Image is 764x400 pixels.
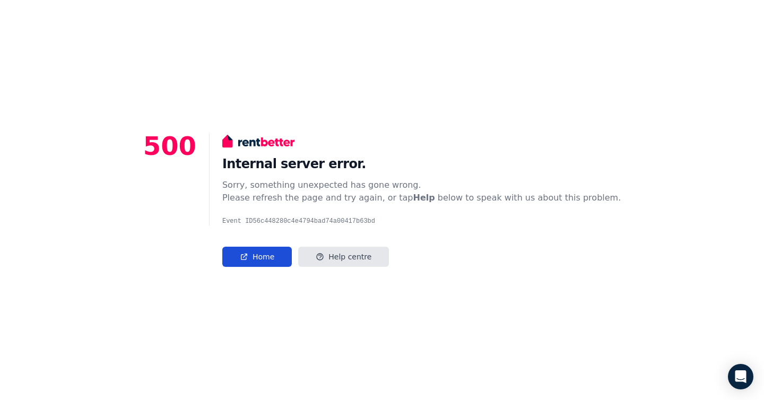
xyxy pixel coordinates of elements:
h1: Internal server error. [222,155,621,172]
a: Home [222,247,292,267]
img: RentBetter logo [222,133,294,149]
p: Sorry, something unexpected has gone wrong. [222,179,621,192]
a: Help centre [298,247,389,267]
div: Open Intercom Messenger [728,364,753,389]
pre: Event ID 56c448280c4e4794bad74a00417b63bd [222,217,621,225]
p: 500 [143,133,196,267]
p: Please refresh the page and try again, or tap below to speak with us about this problem. [222,192,621,204]
strong: Help [413,193,435,203]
